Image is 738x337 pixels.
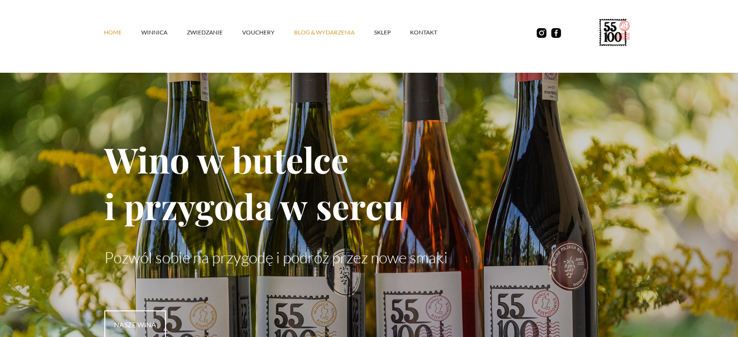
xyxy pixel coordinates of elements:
a: Home [104,18,141,47]
h1: Wino w butelce i przygoda w sercu [104,136,634,229]
a: Blog & Wydarzenia [294,18,374,47]
a: winnica [141,18,187,47]
a: ZWIEDZANIE [187,18,242,47]
p: Pozwól sobie na przygodę i podróż przez nowe smaki [104,248,634,267]
a: SKLEP [374,18,410,47]
a: kontakt [410,18,457,47]
a: vouchery [242,18,294,47]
